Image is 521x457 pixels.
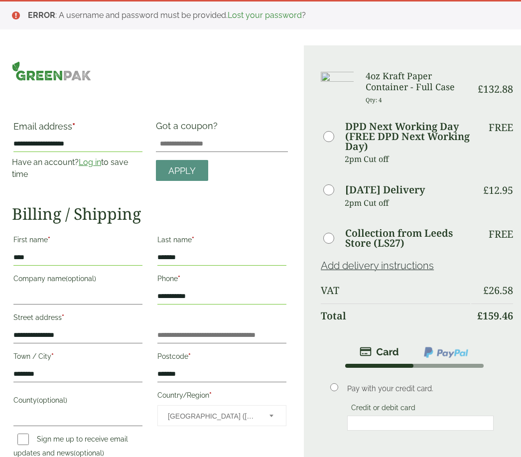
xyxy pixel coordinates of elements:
label: Collection from Leeds Store (LS27) [345,228,470,248]
a: Apply [156,160,208,181]
label: Company name [13,272,142,289]
p: Free [489,122,513,134]
abbr: required [209,391,212,399]
label: DPD Next Working Day (FREE DPD Next Working Day) [345,122,470,152]
iframe: Secure card payment input frame [350,419,491,428]
li: : A username and password must be provided. ? [28,9,505,21]
label: Got a coupon? [156,121,222,136]
abbr: required [192,236,194,244]
abbr: required [51,352,54,360]
label: Phone [157,272,286,289]
label: County [13,393,142,410]
label: Street address [13,310,142,327]
span: (optional) [66,275,96,283]
h3: 4oz Kraft Paper Container - Full Case [366,71,470,92]
label: First name [13,233,142,250]
span: £ [477,309,483,322]
p: Pay with your credit card. [347,383,494,394]
bdi: 12.95 [483,183,513,197]
abbr: required [72,121,75,132]
a: Log in [79,157,101,167]
span: £ [483,284,489,297]
label: Town / City [13,349,142,366]
p: 2pm Cut off [345,152,470,166]
a: Lost your password [228,10,302,20]
p: Free [489,228,513,240]
span: (optional) [37,396,67,404]
small: Qty: 4 [366,96,382,104]
span: Apply [168,165,196,176]
span: United Kingdom (UK) [168,406,256,427]
span: £ [483,183,489,197]
span: (optional) [74,449,104,457]
label: Postcode [157,349,286,366]
p: Have an account? to save time [12,156,144,180]
abbr: required [62,313,64,321]
img: stripe.png [360,346,399,358]
th: VAT [321,279,470,303]
label: Last name [157,233,286,250]
label: [DATE] Delivery [345,185,425,195]
abbr: required [178,275,180,283]
h2: Billing / Shipping [12,204,288,223]
img: ppcp-gateway.png [423,346,469,359]
label: Email address [13,122,142,136]
p: 2pm Cut off [345,195,470,210]
bdi: 132.88 [478,82,513,96]
a: Add delivery instructions [321,260,434,272]
img: GreenPak Supplies [12,61,91,81]
bdi: 159.46 [477,309,513,322]
th: Total [321,304,470,328]
abbr: required [48,236,50,244]
label: Country/Region [157,388,286,405]
input: Sign me up to receive email updates and news(optional) [17,434,29,445]
strong: ERROR [28,10,55,20]
span: £ [478,82,483,96]
abbr: required [188,352,191,360]
label: Credit or debit card [347,404,419,415]
span: Country/Region [157,405,286,426]
bdi: 26.58 [483,284,513,297]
